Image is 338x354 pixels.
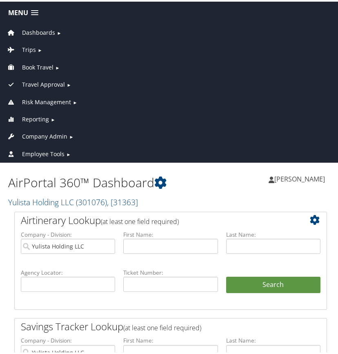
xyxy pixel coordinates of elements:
label: Last Name: [226,335,320,343]
a: Book Travel [6,62,53,69]
span: ► [51,115,55,121]
h2: Airtinerary Lookup [21,212,294,226]
span: Book Travel [22,61,53,70]
button: Search [226,275,320,291]
a: Reporting [6,114,49,121]
span: ( 301076 ) [76,195,107,206]
span: Reporting [22,113,49,122]
label: Ticket Number: [123,267,218,275]
span: ► [73,98,77,104]
label: Agency Locator: [21,267,115,275]
a: Dashboards [6,27,55,35]
span: Travel Approval [22,78,65,87]
a: Menu [4,4,42,18]
label: First Name: [123,335,218,343]
span: ► [66,150,71,156]
span: [PERSON_NAME] [274,173,325,182]
a: Employee Tools [6,148,64,156]
a: Trips [6,44,36,52]
span: ► [67,80,71,86]
span: (at least one field required) [123,322,201,331]
span: ► [57,28,61,34]
span: Company Admin [22,130,67,139]
label: Last Name: [226,229,320,237]
h1: AirPortal 360™ Dashboard [8,173,171,190]
span: Menu [8,7,28,15]
span: Dashboards [22,27,55,36]
span: ► [69,132,73,138]
label: Company - Division: [21,335,115,343]
a: [PERSON_NAME] [269,165,333,190]
span: Risk Management [22,96,71,105]
label: Company - Division: [21,229,115,237]
span: ► [55,63,60,69]
span: ► [38,45,42,52]
span: Employee Tools [22,148,64,157]
a: Travel Approval [6,79,65,87]
a: Risk Management [6,96,71,104]
a: Yulista Holding LLC [8,195,138,206]
span: Trips [22,44,36,53]
h2: Savings Tracker Lookup [21,318,294,332]
span: (at least one field required) [101,215,179,224]
span: , [ 31363 ] [107,195,138,206]
a: Company Admin [6,131,67,139]
label: First Name: [123,229,218,237]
